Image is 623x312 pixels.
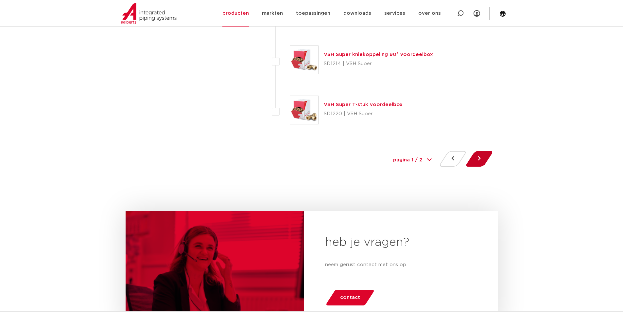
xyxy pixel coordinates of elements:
[340,292,360,303] span: contact
[325,235,477,250] h2: heb je vragen?
[324,52,433,57] a: VSH Super kniekoppeling 90° voordeelbox
[325,290,375,305] a: contact
[290,46,318,74] img: Thumbnail for VSH Super kniekoppeling 90° voordeelbox
[290,96,318,124] img: Thumbnail for VSH Super T-stuk voordeelbox
[324,59,433,69] p: SD1214 | VSH Super
[325,261,477,269] p: neem gerust contact met ons op
[324,109,403,119] p: SD1220 | VSH Super
[324,102,403,107] a: VSH Super T-stuk voordeelbox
